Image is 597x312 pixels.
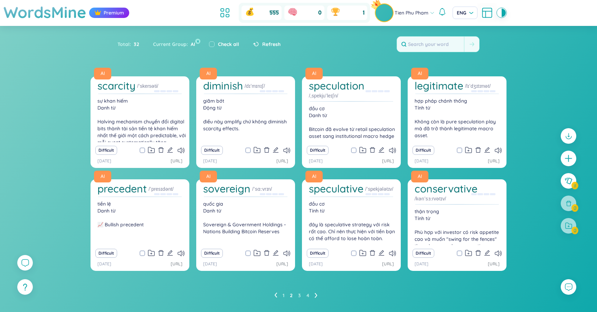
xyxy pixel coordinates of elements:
[306,290,309,301] a: 4
[415,183,477,195] h1: conservative
[95,249,117,258] button: Difficult
[395,9,428,17] span: Tien Phu Pham
[298,290,301,301] li: 3
[413,146,434,155] button: Difficult
[564,154,573,163] span: plus
[369,248,376,258] button: delete
[201,146,223,155] button: Difficult
[158,248,164,258] button: delete
[411,171,431,182] a: AI
[203,261,217,267] p: [DATE]
[167,147,173,153] span: edit
[305,200,397,245] div: đầu cơ Tính từ đây là speculative strategy với risk rất cao. Chỉ nên thực hiện với tiền bạn có th...
[97,261,111,267] p: [DATE]
[307,249,329,258] button: Difficult
[276,261,288,267] a: [URL]
[200,68,220,79] a: AI
[465,82,491,89] h1: /lɪˈdʒɪtɪmət/
[97,158,111,164] p: [DATE]
[397,37,464,52] input: Search your word
[188,41,195,47] span: AI
[245,82,265,89] h1: /dɪˈmɪnɪʃ/
[378,147,385,153] span: edit
[167,250,173,256] span: edit
[158,145,164,155] button: delete
[378,145,385,155] button: edit
[131,40,139,48] span: 32
[264,147,270,153] span: delete
[382,158,394,164] a: [URL]
[264,248,270,258] button: delete
[94,97,186,142] div: sự khan hiếm Danh từ Halving mechanism chuyển đổi digital bits thành tài sản tiền tệ khan hiếm n...
[203,158,217,164] p: [DATE]
[363,9,364,17] span: 1
[415,158,428,164] p: [DATE]
[475,145,481,155] button: delete
[158,250,164,256] span: delete
[369,147,376,153] span: delete
[195,39,200,44] button: x
[117,37,146,51] div: Total :
[94,9,101,16] img: crown icon
[413,249,434,258] button: Difficult
[475,250,481,256] span: delete
[94,68,114,79] a: AI
[376,4,395,21] a: avatarpro
[376,4,393,21] img: avatar
[306,290,309,301] li: 4
[273,248,279,258] button: edit
[149,185,173,192] h1: /ˈpresɪdənt/
[305,70,323,77] a: AI
[283,290,284,301] a: 1
[369,250,376,256] span: delete
[283,290,284,301] li: 1
[137,82,158,89] h1: /ˈskersəti/
[309,158,323,164] p: [DATE]
[273,145,279,155] button: edit
[378,250,385,256] span: edit
[365,185,393,192] h1: /ˈspekjələtɪv/
[488,261,500,267] a: [URL]
[475,248,481,258] button: delete
[290,290,293,301] a: 2
[203,80,243,92] h1: diminish
[475,147,481,153] span: delete
[411,208,503,245] div: thận trọng Tính từ Phù hợp với investor có risk appetite cao và muốn "swing for the fences" thay ...
[484,147,490,153] span: edit
[201,249,223,258] button: Difficult
[411,68,431,79] a: AI
[410,70,429,77] a: AI
[274,290,277,301] li: Previous Page
[484,248,490,258] button: edit
[171,158,182,164] a: [URL]
[382,261,394,267] a: [URL]
[203,183,250,195] h1: sovereign
[369,145,376,155] button: delete
[488,158,500,164] a: [URL]
[315,290,318,301] li: Next Page
[457,9,473,16] span: ENG
[305,68,325,79] a: AI
[171,261,182,267] a: [URL]
[415,195,446,202] h1: /kənˈsɜːrvətɪv/
[298,290,301,301] a: 3
[200,171,220,182] a: AI
[89,8,129,18] div: Premium
[199,173,218,180] a: AI
[318,9,322,17] span: 0
[411,97,503,142] div: hợp pháp chánh thống Tính từ Không còn là pure speculation play mà đã trở thành legitimate macr...
[309,183,363,195] h1: speculative
[378,248,385,258] button: edit
[93,70,112,77] a: AI
[415,80,463,92] h1: legitimate
[307,146,329,155] button: Difficult
[309,80,364,92] h1: speculation
[167,145,173,155] button: edit
[146,37,202,51] div: Current Group :
[264,145,270,155] button: delete
[264,250,270,256] span: delete
[218,40,239,48] label: Check all
[94,200,186,245] div: tiền lệ Danh từ 📈 Bullish precedent
[93,173,112,180] a: AI
[484,145,490,155] button: edit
